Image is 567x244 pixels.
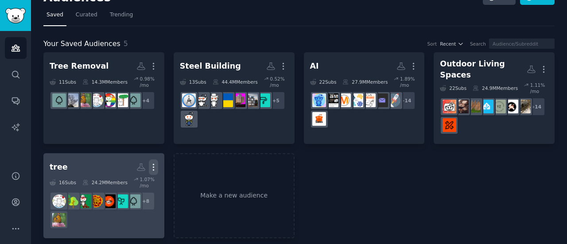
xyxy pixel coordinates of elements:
img: treeidentification [65,194,78,208]
div: Sort [427,41,437,47]
a: Steel Building13Subs44.4MMembers0.52% /mo+5HomesModularHomesLost_Architecturecontainer_homesaustr... [174,52,295,144]
img: GummySearch logo [5,8,26,23]
div: 13 Sub s [180,76,206,88]
span: 5 [124,39,128,48]
a: Curated [73,8,101,26]
div: 16 Sub s [50,176,76,189]
img: Lost_Architecture [232,93,245,107]
span: Trending [110,11,133,19]
img: marketing [337,93,351,107]
div: + 14 [397,91,416,110]
img: Homes [256,93,270,107]
div: + 5 [267,91,285,110]
img: DIY [182,112,196,126]
div: 1.11 % /mo [530,82,548,94]
img: woodworking [102,194,116,208]
div: 11 Sub s [50,76,76,88]
div: 0.52 % /mo [270,76,288,88]
div: + 4 [136,91,155,110]
div: AI [310,61,319,72]
div: 1.07 % /mo [140,176,158,189]
a: tree16Subs24.2MMembers1.07% /mo+8AskArboristsAskanarboristwoodworkingwhatsthisplantlawncaretreeid... [43,153,164,239]
div: tree [50,162,68,173]
div: 24.2M Members [82,176,128,189]
input: Audience/Subreddit [489,39,555,49]
a: Trending [107,8,136,26]
img: ArchitecturePorn [182,93,196,107]
a: Make a new audience [174,153,295,239]
div: 14.3M Members [82,76,128,88]
img: Askanarborist [114,194,128,208]
img: AskArborists [127,93,140,107]
div: 24.9M Members [473,82,518,94]
div: 44.4M Members [213,76,258,88]
img: whatsthisplant [89,194,103,208]
img: homeassistant [480,100,493,113]
img: Tree [65,93,78,107]
div: 22 Sub s [310,76,337,88]
span: Curated [76,11,97,19]
button: Recent [440,41,464,47]
span: Saved [47,11,63,19]
img: FenceBuilding [467,100,481,113]
img: ModularHomes [244,93,258,107]
div: 22 Sub s [440,82,466,94]
img: TerrainBuilding [517,100,531,113]
img: AusRenovation [443,118,456,132]
img: houseplants [102,93,116,107]
img: Recruitment [325,93,338,107]
img: container_homes [219,93,233,107]
a: Outdoor Living Spaces22Subs24.9MMembers1.11% /mo+14TerrainBuildinghomeimprovementideasyardzenhome... [434,52,555,144]
div: Outdoor Living Spaces [440,58,527,80]
img: AskArborists [127,194,140,208]
div: 27.9M Members [342,76,388,88]
img: HomeMaintenance [443,100,456,113]
img: trees [89,93,103,107]
img: yardzen [492,100,506,113]
img: australia [207,93,221,107]
img: FruitTree [114,93,128,107]
div: + 14 [527,97,545,116]
div: Steel Building [180,61,241,72]
a: Saved [43,8,66,26]
img: b2b_sales [362,93,376,107]
img: SalesOperations [350,93,363,107]
div: + 8 [136,192,155,210]
img: trees [52,194,66,208]
img: startups [387,93,400,107]
img: EmailOutreach [374,93,388,107]
img: arborists [52,93,66,107]
img: artificial [312,93,326,107]
a: Tree Removal11Subs14.3MMembers0.98% /mo+4AskArboristsFruitTreehouseplantstreesgardeningTreearborists [43,52,164,144]
img: Sales_Professionals [312,112,326,126]
img: patio [455,100,469,113]
img: homeimprovementideas [505,100,518,113]
span: Recent [440,41,456,47]
div: Tree Removal [50,61,109,72]
div: 0.98 % /mo [140,76,158,88]
img: gardening [52,213,66,227]
div: 1.89 % /mo [400,76,418,88]
img: lawncare [77,194,91,208]
a: AI22Subs27.9MMembers1.89% /mo+14startupsEmailOutreachb2b_salesSalesOperationsmarketingRecruitment... [304,52,425,144]
img: gardening [77,93,91,107]
span: Your Saved Audiences [43,39,120,50]
div: Search [470,41,486,47]
img: Architects [194,93,208,107]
